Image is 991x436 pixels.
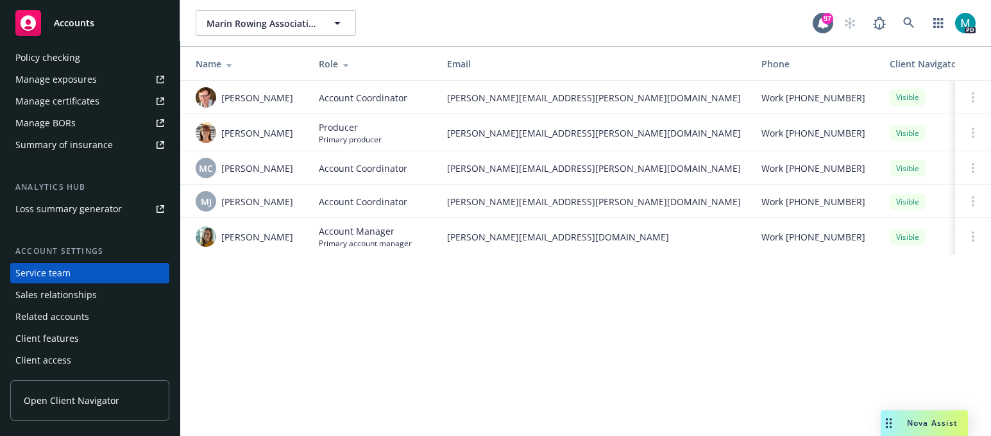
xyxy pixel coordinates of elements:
[196,122,216,143] img: photo
[196,10,356,36] button: Marin Rowing Association
[447,57,741,71] div: Email
[319,134,382,145] span: Primary producer
[54,18,94,28] span: Accounts
[881,410,968,436] button: Nova Assist
[890,89,926,105] div: Visible
[761,126,865,140] span: Work [PHONE_NUMBER]
[15,91,99,112] div: Manage certificates
[890,194,926,210] div: Visible
[196,57,298,71] div: Name
[15,69,97,90] div: Manage exposures
[761,91,865,105] span: Work [PHONE_NUMBER]
[24,394,119,407] span: Open Client Navigator
[221,162,293,175] span: [PERSON_NAME]
[890,125,926,141] div: Visible
[447,126,741,140] span: [PERSON_NAME][EMAIL_ADDRESS][PERSON_NAME][DOMAIN_NAME]
[10,181,169,194] div: Analytics hub
[822,13,833,24] div: 97
[10,47,169,68] a: Policy checking
[10,199,169,219] a: Loss summary generator
[955,13,976,33] img: photo
[907,417,958,428] span: Nova Assist
[15,199,122,219] div: Loss summary generator
[319,195,407,208] span: Account Coordinator
[15,350,71,371] div: Client access
[196,87,216,108] img: photo
[10,5,169,41] a: Accounts
[15,285,97,305] div: Sales relationships
[881,410,897,436] div: Drag to move
[10,328,169,349] a: Client features
[926,10,951,36] a: Switch app
[447,162,741,175] span: [PERSON_NAME][EMAIL_ADDRESS][PERSON_NAME][DOMAIN_NAME]
[15,306,89,327] div: Related accounts
[207,17,318,30] span: Marin Rowing Association
[15,135,113,155] div: Summary of insurance
[447,230,741,244] span: [PERSON_NAME][EMAIL_ADDRESS][DOMAIN_NAME]
[319,224,412,238] span: Account Manager
[319,238,412,249] span: Primary account manager
[319,57,427,71] div: Role
[447,91,741,105] span: [PERSON_NAME][EMAIL_ADDRESS][PERSON_NAME][DOMAIN_NAME]
[15,328,79,349] div: Client features
[10,306,169,327] a: Related accounts
[15,263,71,283] div: Service team
[761,162,865,175] span: Work [PHONE_NUMBER]
[10,350,169,371] a: Client access
[761,230,865,244] span: Work [PHONE_NUMBER]
[447,195,741,208] span: [PERSON_NAME][EMAIL_ADDRESS][PERSON_NAME][DOMAIN_NAME]
[15,47,80,68] div: Policy checking
[10,91,169,112] a: Manage certificates
[15,113,76,133] div: Manage BORs
[196,226,216,247] img: photo
[761,57,869,71] div: Phone
[10,135,169,155] a: Summary of insurance
[10,285,169,305] a: Sales relationships
[10,245,169,258] div: Account settings
[319,162,407,175] span: Account Coordinator
[221,91,293,105] span: [PERSON_NAME]
[890,229,926,245] div: Visible
[867,10,892,36] a: Report a Bug
[10,263,169,283] a: Service team
[221,195,293,208] span: [PERSON_NAME]
[221,230,293,244] span: [PERSON_NAME]
[201,195,212,208] span: MJ
[837,10,863,36] a: Start snowing
[761,195,865,208] span: Work [PHONE_NUMBER]
[221,126,293,140] span: [PERSON_NAME]
[319,121,382,134] span: Producer
[319,91,407,105] span: Account Coordinator
[890,160,926,176] div: Visible
[10,69,169,90] a: Manage exposures
[199,162,213,175] span: MC
[896,10,922,36] a: Search
[10,113,169,133] a: Manage BORs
